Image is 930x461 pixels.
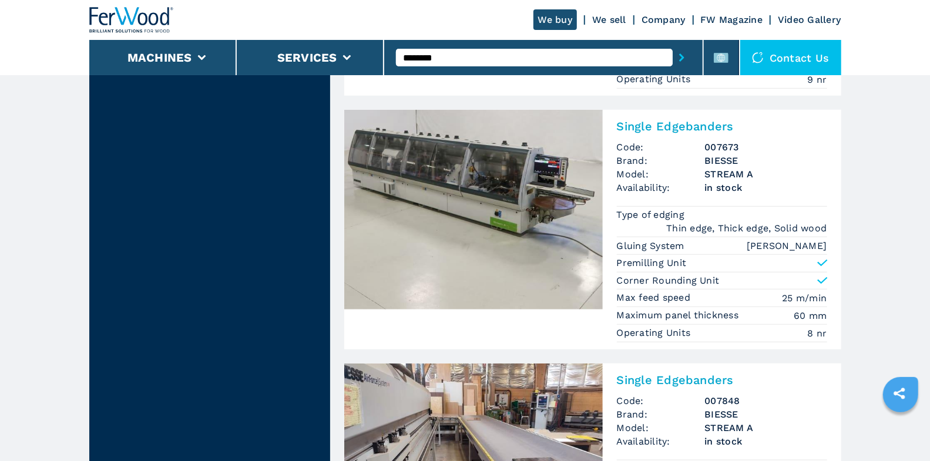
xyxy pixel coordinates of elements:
[617,274,720,287] p: Corner Rounding Unit
[673,44,691,71] button: submit-button
[705,154,827,167] h3: BIESSE
[880,408,921,452] iframe: Chat
[344,110,603,309] img: Single Edgebanders BIESSE STREAM A
[705,408,827,421] h3: BIESSE
[701,14,763,25] a: FW Magazine
[752,52,764,63] img: Contact us
[705,435,827,448] span: in stock
[705,394,827,408] h3: 007848
[642,14,686,25] a: Company
[617,309,742,322] p: Maximum panel thickness
[127,51,192,65] button: Machines
[794,309,827,322] em: 60 mm
[747,239,827,253] em: [PERSON_NAME]
[617,291,694,304] p: Max feed speed
[617,327,694,339] p: Operating Units
[705,167,827,181] h3: STREAM A
[617,435,705,448] span: Availability:
[617,140,705,154] span: Code:
[705,421,827,435] h3: STREAM A
[705,181,827,194] span: in stock
[617,240,688,253] p: Gluing System
[783,291,827,305] em: 25 m/min
[617,408,705,421] span: Brand:
[740,40,841,75] div: Contact us
[617,373,827,387] h2: Single Edgebanders
[617,73,694,86] p: Operating Units
[617,421,705,435] span: Model:
[617,394,705,408] span: Code:
[617,208,688,221] p: Type of edging
[617,154,705,167] span: Brand:
[808,327,827,340] em: 8 nr
[533,9,578,30] a: We buy
[617,119,827,133] h2: Single Edgebanders
[617,257,687,270] p: Premilling Unit
[277,51,337,65] button: Services
[705,140,827,154] h3: 007673
[885,379,914,408] a: sharethis
[617,181,705,194] span: Availability:
[666,221,827,235] em: Thin edge, Thick edge, Solid wood
[617,167,705,181] span: Model:
[89,7,174,33] img: Ferwood
[592,14,626,25] a: We sell
[808,73,827,86] em: 9 nr
[778,14,841,25] a: Video Gallery
[344,110,841,349] a: Single Edgebanders BIESSE STREAM ASingle EdgebandersCode:007673Brand:BIESSEModel:STREAM AAvailabi...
